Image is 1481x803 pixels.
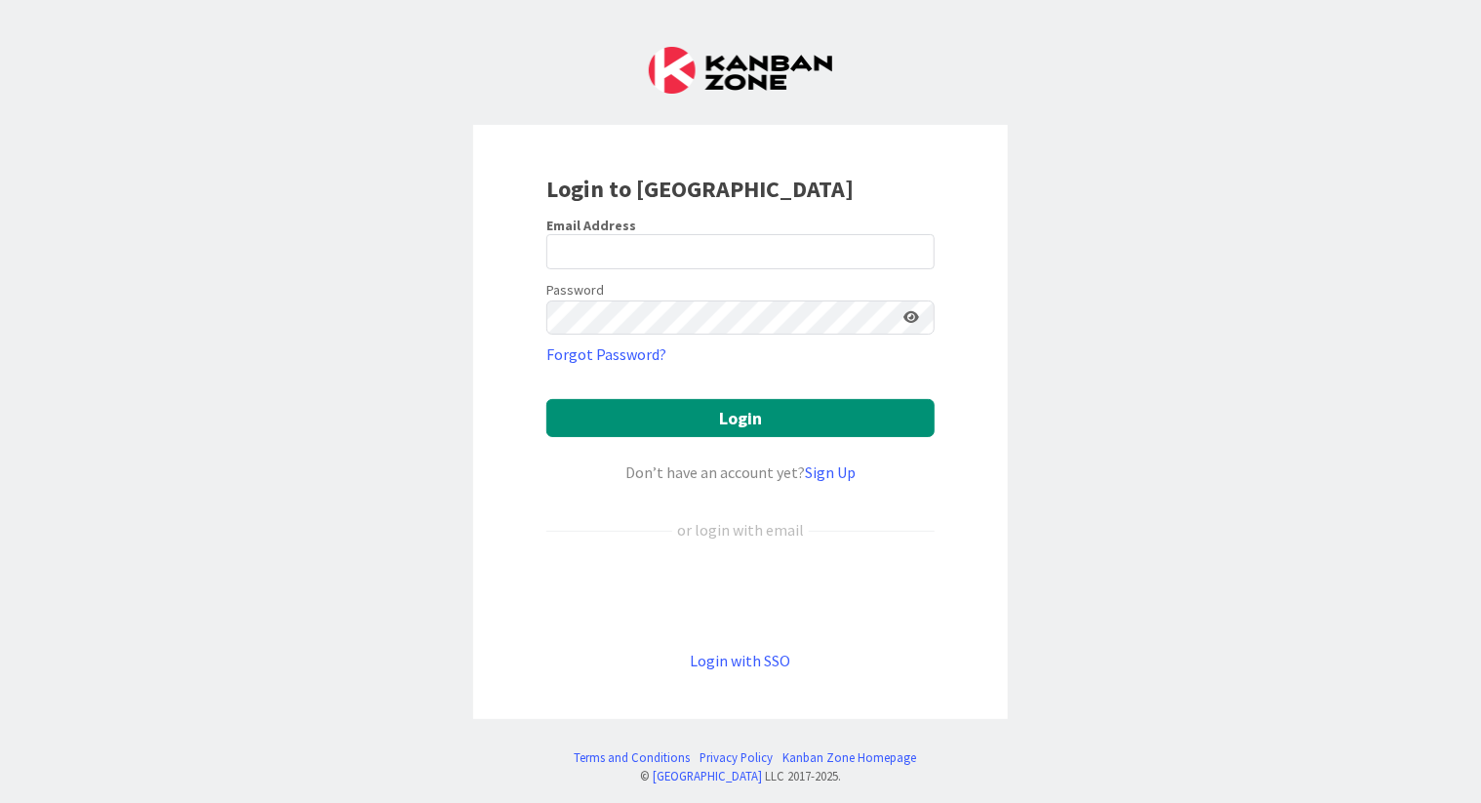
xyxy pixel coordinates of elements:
label: Password [546,280,604,301]
div: Don’t have an account yet? [546,461,935,484]
a: Login with SSO [691,651,791,670]
button: Login [546,399,935,437]
a: Forgot Password? [546,342,666,366]
a: Kanban Zone Homepage [783,748,917,767]
img: Kanban Zone [649,47,832,94]
a: [GEOGRAPHIC_DATA] [653,768,762,783]
a: Privacy Policy [700,748,774,767]
div: or login with email [672,518,809,542]
a: Terms and Conditions [575,748,691,767]
label: Email Address [546,217,636,234]
iframe: Sign in with Google Button [537,574,944,617]
div: © LLC 2017- 2025 . [565,767,917,785]
a: Sign Up [805,462,856,482]
b: Login to [GEOGRAPHIC_DATA] [546,174,854,204]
